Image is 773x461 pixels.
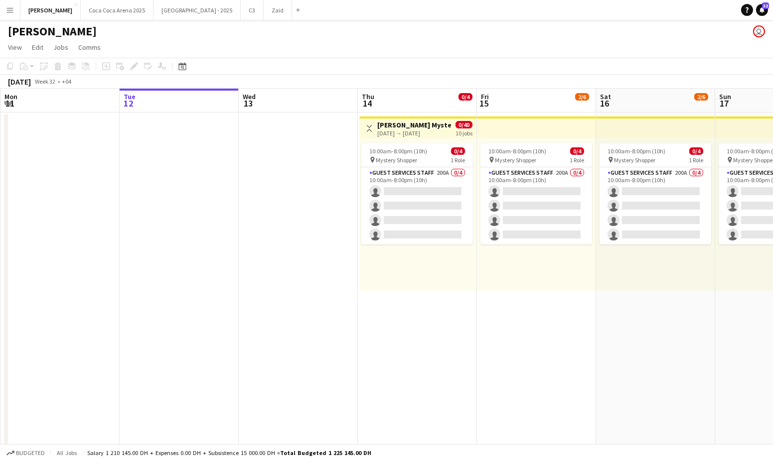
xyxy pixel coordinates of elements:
span: 10:00am-8:00pm (10h) [369,147,427,155]
span: 0/4 [459,93,472,101]
a: Edit [28,41,47,54]
a: 32 [756,4,768,16]
span: Mystery Shopper [495,156,536,164]
span: 2/6 [575,93,589,101]
div: [DATE] → [DATE] [377,129,452,137]
div: +04 [62,78,71,85]
span: Tue [124,92,136,101]
div: 2 Jobs [695,102,710,109]
button: Zaid [264,0,292,20]
span: 13 [241,98,256,109]
span: 14 [360,98,374,109]
span: 0/4 [451,147,465,155]
span: Week 32 [33,78,58,85]
app-job-card: 10:00am-8:00pm (10h)0/4 Mystery Shopper1 RoleGuest Services Staff200A0/410:00am-8:00pm (10h) [480,143,592,244]
span: 11 [3,98,17,109]
a: View [4,41,26,54]
div: [DATE] [8,77,31,87]
button: Coca Coca Arena 2025 [81,0,154,20]
app-job-card: 10:00am-8:00pm (10h)0/4 Mystery Shopper1 RoleGuest Services Staff200A0/410:00am-8:00pm (10h) [361,143,473,244]
div: 10 jobs [456,128,472,137]
span: Thu [362,92,374,101]
span: 15 [479,98,489,109]
span: 17 [718,98,731,109]
span: Edit [32,43,43,52]
span: 1 Role [570,156,584,164]
div: 1 Job [459,102,472,109]
span: 2/6 [694,93,708,101]
span: 0/4 [689,147,703,155]
app-card-role: Guest Services Staff200A0/410:00am-8:00pm (10h) [600,167,711,244]
span: 32 [762,2,769,9]
app-card-role: Guest Services Staff200A0/410:00am-8:00pm (10h) [361,167,473,244]
span: Mystery Shopper [376,156,417,164]
a: Comms [74,41,105,54]
span: 10:00am-8:00pm (10h) [488,147,546,155]
div: Salary 1 210 145.00 DH + Expenses 0.00 DH + Subsistence 15 000.00 DH = [87,449,371,457]
span: Total Budgeted 1 225 145.00 DH [280,449,371,457]
span: 12 [122,98,136,109]
button: Budgeted [5,448,46,459]
button: C3 [241,0,264,20]
span: View [8,43,22,52]
span: Wed [243,92,256,101]
span: Fri [481,92,489,101]
span: Sun [719,92,731,101]
span: Jobs [53,43,68,52]
span: 0/4 [570,147,584,155]
span: Comms [78,43,101,52]
button: [PERSON_NAME] [20,0,81,20]
a: Jobs [49,41,72,54]
span: Mon [4,92,17,101]
div: 2 Jobs [576,102,591,109]
span: 16 [599,98,611,109]
app-user-avatar: Kate Oliveros [753,25,765,37]
app-job-card: 10:00am-8:00pm (10h)0/4 Mystery Shopper1 RoleGuest Services Staff200A0/410:00am-8:00pm (10h) [600,143,711,244]
span: Budgeted [16,450,45,457]
span: Mystery Shopper [614,156,655,164]
span: All jobs [55,449,79,457]
h1: [PERSON_NAME] [8,24,97,39]
app-card-role: Guest Services Staff200A0/410:00am-8:00pm (10h) [480,167,592,244]
span: 0/40 [456,121,472,128]
span: 1 Role [689,156,703,164]
button: [GEOGRAPHIC_DATA] - 2025 [154,0,241,20]
span: Sat [600,92,611,101]
span: 1 Role [451,156,465,164]
h3: [PERSON_NAME] Mystery Shopper [377,120,452,129]
span: 10:00am-8:00pm (10h) [608,147,665,155]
